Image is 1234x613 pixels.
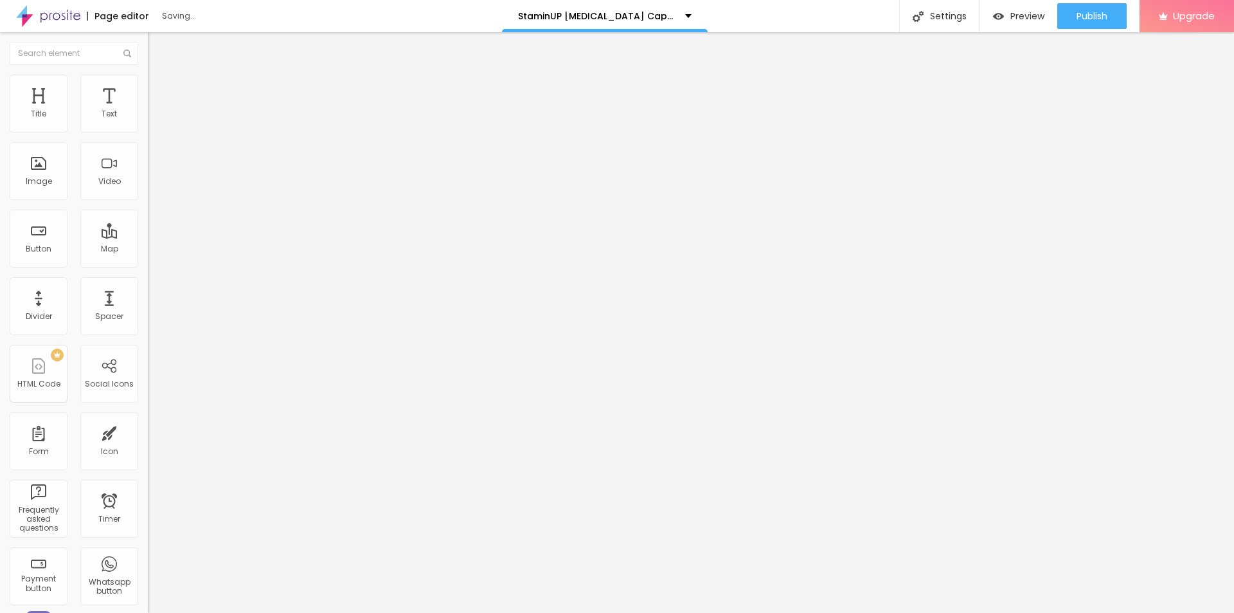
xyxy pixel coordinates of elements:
div: Map [101,244,118,253]
div: Text [102,109,117,118]
img: view-1.svg [993,11,1004,22]
div: Form [29,447,49,456]
div: Whatsapp button [84,578,134,596]
div: Divider [26,312,52,321]
div: Frequently asked questions [13,506,64,533]
div: Saving... [162,12,310,20]
span: Preview [1010,11,1044,21]
div: HTML Code [17,380,60,389]
div: Title [31,109,46,118]
button: Publish [1057,3,1127,29]
div: Social Icons [85,380,134,389]
input: Search element [10,42,138,65]
div: Timer [98,515,120,524]
iframe: Editor [148,32,1234,613]
button: Preview [980,3,1057,29]
div: Spacer [95,312,123,321]
div: Video [98,177,121,186]
img: Icone [123,50,131,57]
span: Publish [1077,11,1107,21]
div: Button [26,244,51,253]
span: Upgrade [1173,10,1215,21]
div: Payment button [13,574,64,593]
div: Page editor [87,12,149,21]
img: Icone [913,11,924,22]
div: Icon [101,447,118,456]
div: Image [26,177,52,186]
p: StaminUP [MEDICAL_DATA] Capsules Reviews [518,12,675,21]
